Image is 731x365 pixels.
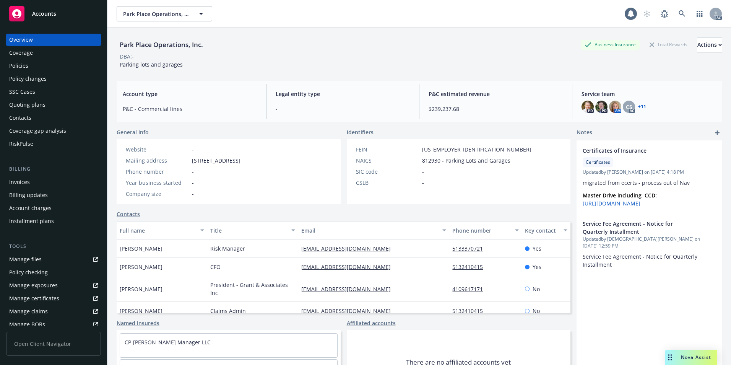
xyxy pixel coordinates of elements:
[583,147,696,155] span: Certificates of Insurance
[9,138,33,150] div: RiskPulse
[347,128,374,136] span: Identifiers
[126,179,189,187] div: Year business started
[117,221,207,240] button: Full name
[6,86,101,98] a: SSC Cases
[117,128,149,136] span: General info
[533,244,541,253] span: Yes
[9,125,66,137] div: Coverage gap analysis
[301,245,397,252] a: [EMAIL_ADDRESS][DOMAIN_NAME]
[452,263,489,270] a: 5132410415
[581,40,640,49] div: Business Insurance
[452,226,510,235] div: Phone number
[125,339,211,346] a: CP-[PERSON_NAME] Manager LLC
[6,332,101,356] span: Open Client Navigator
[9,305,48,318] div: Manage claims
[301,226,438,235] div: Email
[120,244,162,253] span: [PERSON_NAME]
[356,179,419,187] div: CSLB
[6,202,101,214] a: Account charges
[192,156,240,165] span: [STREET_ADDRESS]
[9,292,59,305] div: Manage certificates
[9,60,28,72] div: Policies
[697,37,722,52] button: Actions
[117,319,159,327] a: Named insureds
[583,236,716,249] span: Updated by [DEMOGRAPHIC_DATA][PERSON_NAME] on [DATE] 12:59 PM
[9,34,33,46] div: Overview
[533,307,540,315] span: No
[6,165,101,173] div: Billing
[210,226,286,235] div: Title
[692,6,707,21] a: Switch app
[126,145,189,153] div: Website
[452,307,489,314] a: 5132410415
[117,210,140,218] a: Contacts
[674,6,690,21] a: Search
[123,105,257,113] span: P&C - Commercial lines
[6,3,101,24] a: Accounts
[210,307,246,315] span: Claims Admin
[301,307,397,314] a: [EMAIL_ADDRESS][DOMAIN_NAME]
[452,285,489,293] a: 4109617171
[6,266,101,279] a: Policy checking
[638,104,646,109] a: +11
[626,103,632,111] span: CS
[6,138,101,150] a: RiskPulse
[582,90,716,98] span: Service team
[657,6,672,21] a: Report a Bug
[6,34,101,46] a: Overview
[583,220,696,236] span: Service Fee Agreement - Notice for Quarterly Installment
[6,176,101,188] a: Invoices
[126,168,189,176] div: Phone number
[192,146,194,153] a: -
[9,253,42,266] div: Manage files
[429,105,563,113] span: $239,237.68
[9,112,31,124] div: Contacts
[6,189,101,201] a: Billing updates
[9,279,58,292] div: Manage exposures
[422,156,510,165] span: 812930 - Parking Lots and Garages
[117,40,206,50] div: Park Place Operations, Inc.
[583,169,716,176] span: Updated by [PERSON_NAME] on [DATE] 4:18 PM
[123,90,257,98] span: Account type
[356,168,419,176] div: SIC code
[586,159,610,166] span: Certificates
[9,202,52,214] div: Account charges
[210,281,295,297] span: President - Grant & Associates Inc
[6,60,101,72] a: Policies
[123,10,189,18] span: Park Place Operations, Inc.
[126,190,189,198] div: Company size
[120,263,162,271] span: [PERSON_NAME]
[6,112,101,124] a: Contacts
[6,318,101,331] a: Manage BORs
[192,179,194,187] span: -
[6,99,101,111] a: Quoting plans
[32,11,56,17] span: Accounts
[9,266,48,279] div: Policy checking
[533,263,541,271] span: Yes
[6,279,101,292] a: Manage exposures
[582,101,594,113] img: photo
[126,156,189,165] div: Mailing address
[609,101,621,113] img: photo
[6,243,101,250] div: Tools
[207,221,298,240] button: Title
[9,86,35,98] div: SSC Cases
[583,253,699,268] span: Service Fee Agreement - Notice for Quarterly Installment
[9,47,33,59] div: Coverage
[577,140,722,213] div: Certificates of InsuranceCertificatesUpdatedby [PERSON_NAME] on [DATE] 4:18 PMmigrated from ecert...
[120,61,183,68] span: Parking lots and garages
[665,350,717,365] button: Nova Assist
[422,168,424,176] span: -
[356,145,419,153] div: FEIN
[577,213,722,275] div: Service Fee Agreement - Notice for Quarterly InstallmentUpdatedby [DEMOGRAPHIC_DATA][PERSON_NAME]...
[9,189,48,201] div: Billing updates
[449,221,522,240] button: Phone number
[9,99,45,111] div: Quoting plans
[422,179,424,187] span: -
[9,215,54,227] div: Installment plans
[681,354,711,360] span: Nova Assist
[6,73,101,85] a: Policy changes
[120,226,196,235] div: Full name
[9,176,30,188] div: Invoices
